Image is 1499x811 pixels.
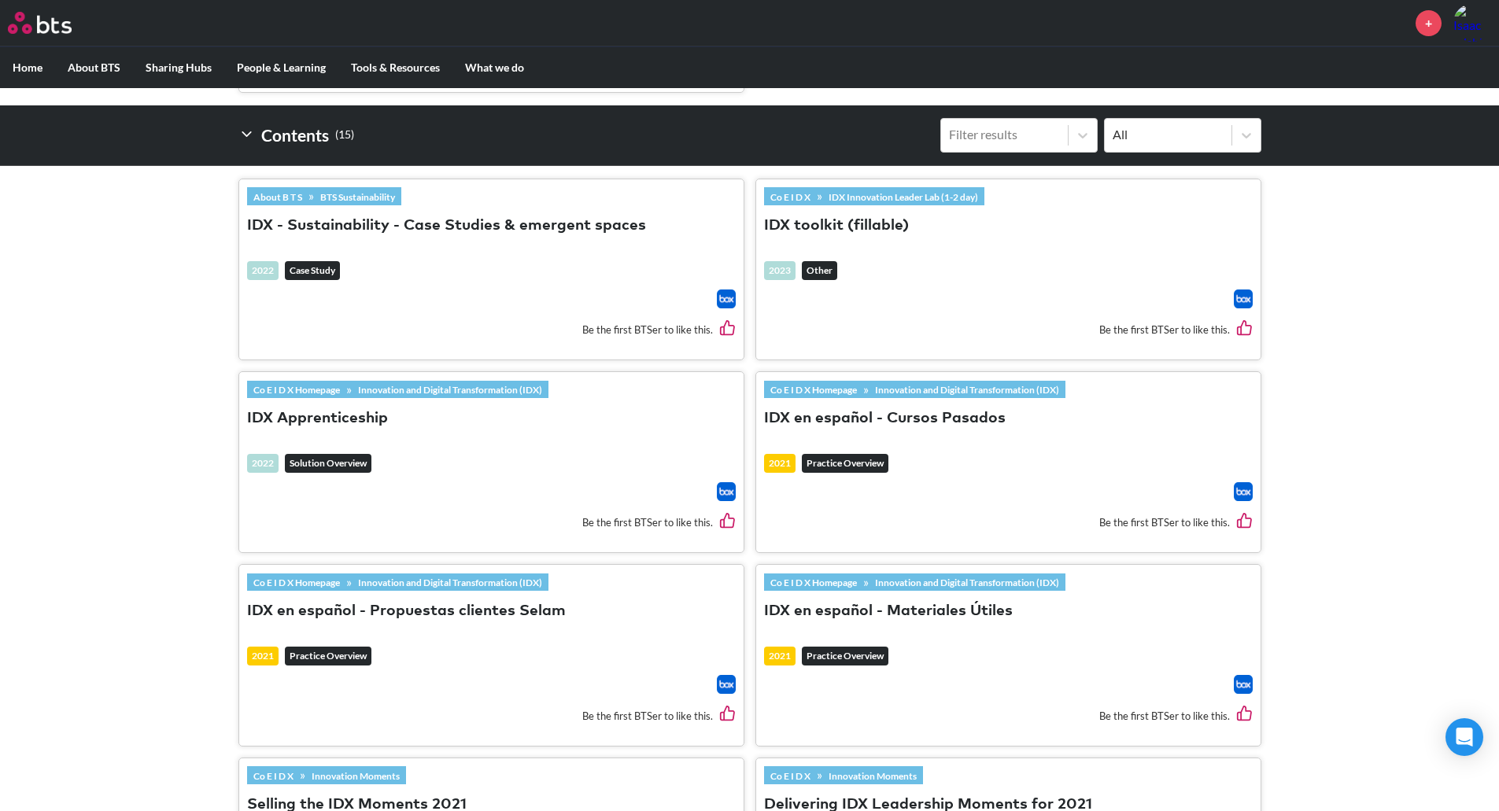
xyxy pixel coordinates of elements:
[1234,482,1253,501] a: Download file from Box
[717,289,736,308] a: Download file from Box
[224,47,338,88] label: People & Learning
[949,126,1060,143] div: Filter results
[764,308,1253,352] div: Be the first BTSer to like this.
[335,124,354,146] small: ( 15 )
[247,188,308,205] a: About B T S
[717,675,736,694] img: Box logo
[247,767,300,784] a: Co E I D X
[133,47,224,88] label: Sharing Hubs
[247,381,346,398] a: Co E I D X Homepage
[1113,126,1224,143] div: All
[247,573,346,591] a: Co E I D X Homepage
[764,408,1006,429] button: IDX en español - Cursos Pasados
[55,47,133,88] label: About BTS
[764,767,817,784] a: Co E I D X
[338,47,452,88] label: Tools & Resources
[247,647,279,665] div: 2021
[802,454,888,473] em: Practice Overview
[352,381,548,398] a: Innovation and Digital Transformation (IDX)
[1234,675,1253,694] a: Download file from Box
[764,188,817,205] a: Co E I D X
[247,601,566,622] button: IDX en español - Propuestas clientes Selam
[247,694,736,737] div: Be the first BTSer to like this.
[764,261,796,280] div: 2023
[764,601,1013,622] button: IDX en español - Materiales Útiles
[1234,289,1253,308] img: Box logo
[1445,718,1483,756] div: Open Intercom Messenger
[1453,4,1491,42] img: Isaac Webb
[285,647,371,665] em: Practice Overview
[247,381,548,398] div: »
[764,381,1065,398] div: »
[764,501,1253,544] div: Be the first BTSer to like this.
[764,454,796,473] div: 2021
[247,261,279,280] div: 2022
[717,675,736,694] a: Download file from Box
[305,767,406,784] a: Innovation Moments
[717,482,736,501] img: Box logo
[764,766,923,783] div: »
[764,187,984,205] div: »
[717,482,736,501] a: Download file from Box
[314,188,401,205] a: BTS Sustainability
[1234,482,1253,501] img: Box logo
[247,216,646,237] button: IDX - Sustainability - Case Studies & emergent spaces
[1416,10,1442,36] a: +
[764,216,909,237] button: IDX toolkit (fillable)
[247,408,388,429] button: IDX Apprenticeship
[822,767,923,784] a: Innovation Moments
[238,118,354,153] h2: Contents
[285,261,340,280] em: Case Study
[247,454,279,473] div: 2022
[247,187,401,205] div: »
[247,308,736,352] div: Be the first BTSer to like this.
[247,501,736,544] div: Be the first BTSer to like this.
[1453,4,1491,42] a: Profile
[764,573,863,591] a: Co E I D X Homepage
[285,454,371,473] em: Solution Overview
[764,694,1253,737] div: Be the first BTSer to like this.
[8,12,101,34] a: Go home
[1234,289,1253,308] a: Download file from Box
[869,381,1065,398] a: Innovation and Digital Transformation (IDX)
[822,188,984,205] a: IDX Innovation Leader Lab (1-2 day)
[764,381,863,398] a: Co E I D X Homepage
[452,47,537,88] label: What we do
[247,766,406,783] div: »
[802,261,837,280] em: Other
[869,573,1065,591] a: Innovation and Digital Transformation (IDX)
[247,573,548,591] div: »
[1234,675,1253,694] img: Box logo
[764,573,1065,591] div: »
[352,573,548,591] a: Innovation and Digital Transformation (IDX)
[764,647,796,665] div: 2021
[717,289,736,308] img: Box logo
[802,647,888,665] em: Practice Overview
[8,12,72,34] img: BTS Logo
